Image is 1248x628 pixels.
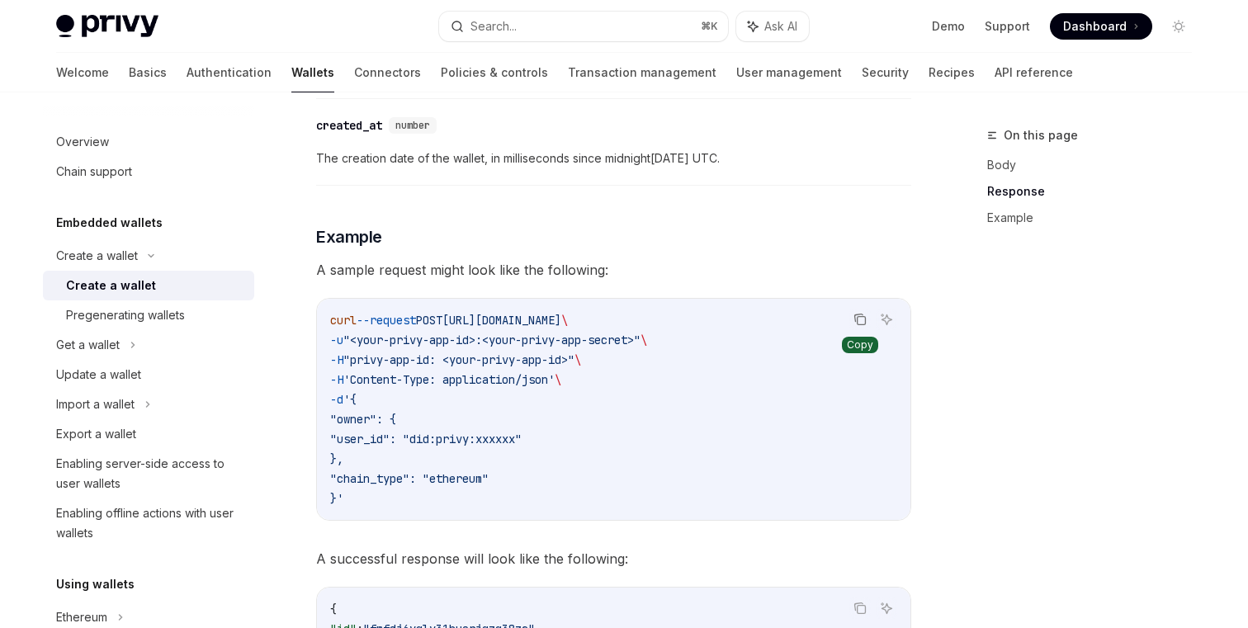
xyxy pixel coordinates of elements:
[932,18,965,35] a: Demo
[1063,18,1127,35] span: Dashboard
[56,246,138,266] div: Create a wallet
[330,432,522,446] span: "user_id": "did:privy:xxxxxx"
[56,424,136,444] div: Export a wallet
[330,451,343,466] span: },
[316,547,911,570] span: A successful response will look like the following:
[876,597,897,619] button: Ask AI
[66,276,156,295] div: Create a wallet
[56,607,107,627] div: Ethereum
[987,178,1205,205] a: Response
[316,117,382,134] div: created_at
[56,53,109,92] a: Welcome
[56,335,120,355] div: Get a wallet
[343,392,357,407] span: '{
[641,333,647,347] span: \
[291,53,334,92] a: Wallets
[985,18,1030,35] a: Support
[439,12,728,41] button: Search...⌘K
[470,17,517,36] div: Search...
[330,412,396,427] span: "owner": {
[1004,125,1078,145] span: On this page
[736,12,809,41] button: Ask AI
[43,157,254,187] a: Chain support
[442,313,561,328] span: [URL][DOMAIN_NAME]
[56,394,135,414] div: Import a wallet
[316,258,911,281] span: A sample request might look like the following:
[343,352,574,367] span: "privy-app-id: <your-privy-app-id>"
[43,360,254,390] a: Update a wallet
[56,365,141,385] div: Update a wallet
[330,372,343,387] span: -H
[330,392,343,407] span: -d
[701,20,718,33] span: ⌘ K
[1050,13,1152,40] a: Dashboard
[395,119,430,132] span: number
[862,53,909,92] a: Security
[849,309,871,330] button: Copy the contents from the code block
[343,333,641,347] span: "<your-privy-app-id>:<your-privy-app-secret>"
[849,597,871,619] button: Copy the contents from the code block
[987,205,1205,231] a: Example
[43,271,254,300] a: Create a wallet
[987,152,1205,178] a: Body
[43,127,254,157] a: Overview
[568,53,716,92] a: Transaction management
[43,300,254,330] a: Pregenerating wallets
[43,419,254,449] a: Export a wallet
[56,454,244,493] div: Enabling server-side access to user wallets
[330,602,337,616] span: {
[764,18,797,35] span: Ask AI
[56,15,158,38] img: light logo
[929,53,975,92] a: Recipes
[56,132,109,152] div: Overview
[574,352,581,367] span: \
[316,149,911,168] span: The creation date of the wallet, in milliseconds since midnight[DATE] UTC.
[316,225,382,248] span: Example
[343,372,555,387] span: 'Content-Type: application/json'
[56,162,132,182] div: Chain support
[56,574,135,594] h5: Using wallets
[129,53,167,92] a: Basics
[56,213,163,233] h5: Embedded wallets
[66,305,185,325] div: Pregenerating wallets
[330,352,343,367] span: -H
[995,53,1073,92] a: API reference
[330,333,343,347] span: -u
[187,53,272,92] a: Authentication
[736,53,842,92] a: User management
[357,313,416,328] span: --request
[43,449,254,498] a: Enabling server-side access to user wallets
[842,337,878,353] div: Copy
[56,503,244,543] div: Enabling offline actions with user wallets
[43,498,254,548] a: Enabling offline actions with user wallets
[354,53,421,92] a: Connectors
[561,313,568,328] span: \
[330,313,357,328] span: curl
[555,372,561,387] span: \
[416,313,442,328] span: POST
[1165,13,1192,40] button: Toggle dark mode
[876,309,897,330] button: Ask AI
[441,53,548,92] a: Policies & controls
[330,491,343,506] span: }'
[330,471,489,486] span: "chain_type": "ethereum"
